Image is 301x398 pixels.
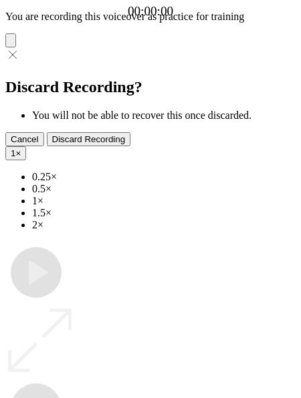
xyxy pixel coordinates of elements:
li: 1.5× [32,207,296,219]
li: 1× [32,195,296,207]
li: 0.25× [32,171,296,183]
li: You will not be able to recover this once discarded. [32,110,296,122]
button: Cancel [5,132,44,146]
li: 2× [32,219,296,231]
span: 1 [11,148,15,158]
a: 00:00:00 [128,4,173,19]
button: 1× [5,146,26,160]
button: Discard Recording [47,132,131,146]
li: 0.5× [32,183,296,195]
h2: Discard Recording? [5,78,296,96]
p: You are recording this voiceover as practice for training [5,11,296,23]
